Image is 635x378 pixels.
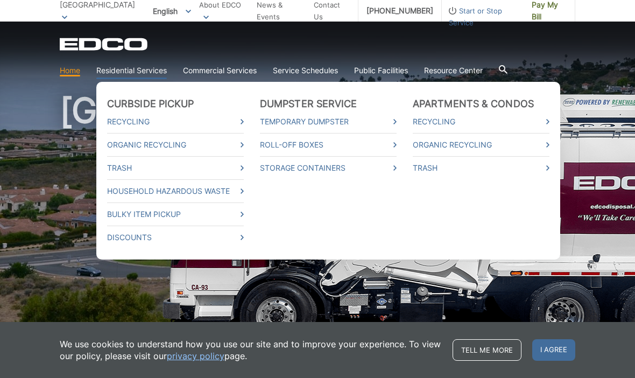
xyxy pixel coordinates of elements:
[60,93,575,330] h1: [GEOGRAPHIC_DATA]
[107,208,244,220] a: Bulky Item Pickup
[260,139,397,151] a: Roll-Off Boxes
[260,98,357,110] a: Dumpster Service
[183,65,257,76] a: Commercial Services
[260,162,397,174] a: Storage Containers
[167,350,224,362] a: privacy policy
[413,162,549,174] a: Trash
[532,339,575,361] span: I agree
[60,338,442,362] p: We use cookies to understand how you use our site and to improve your experience. To view our pol...
[107,185,244,197] a: Household Hazardous Waste
[60,38,149,51] a: EDCD logo. Return to the homepage.
[413,98,534,110] a: Apartments & Condos
[453,339,521,361] a: Tell me more
[107,162,244,174] a: Trash
[354,65,408,76] a: Public Facilities
[60,65,80,76] a: Home
[413,139,549,151] a: Organic Recycling
[260,116,397,128] a: Temporary Dumpster
[413,116,549,128] a: Recycling
[107,98,194,110] a: Curbside Pickup
[107,232,244,243] a: Discounts
[273,65,338,76] a: Service Schedules
[145,2,199,20] span: English
[424,65,483,76] a: Resource Center
[96,65,167,76] a: Residential Services
[107,139,244,151] a: Organic Recycling
[107,116,244,128] a: Recycling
